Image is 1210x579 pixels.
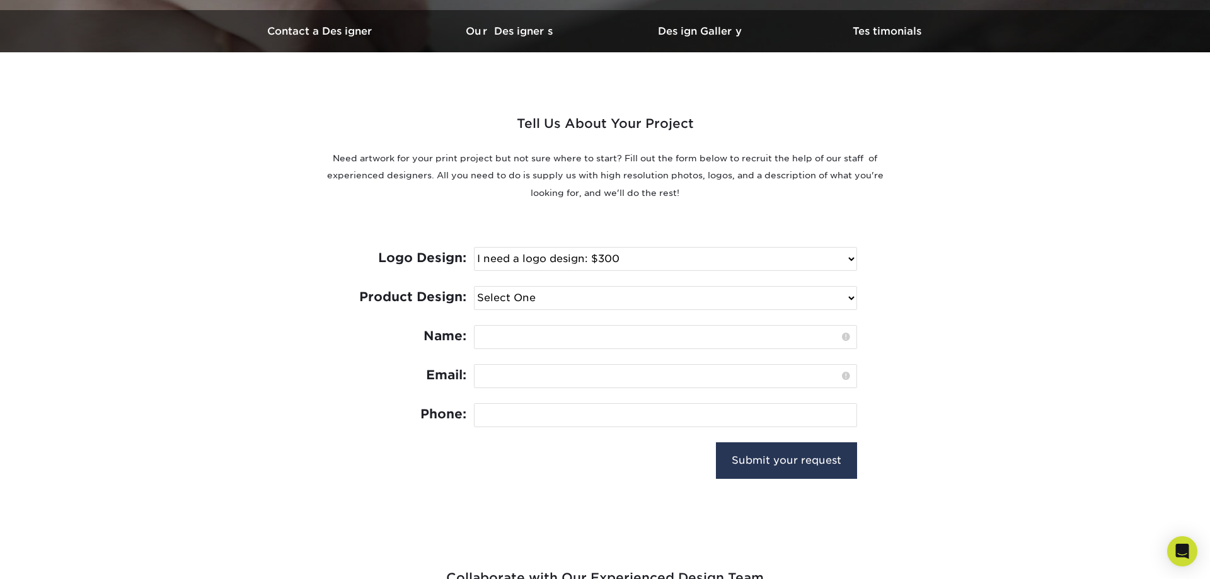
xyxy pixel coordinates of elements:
[353,403,466,425] label: Phone:
[353,325,466,347] label: Name:
[321,150,889,202] p: Need artwork for your print project but not sure where to start? Fill out the form below to recru...
[321,113,889,145] h2: Tell Us About Your Project
[227,25,416,37] h3: Contact a Designer
[716,442,857,479] input: Submit your request
[605,25,794,37] h3: Design Gallery
[227,10,416,52] a: Contact a Designer
[605,10,794,52] a: Design Gallery
[794,25,983,37] h3: Testimonials
[353,286,466,308] label: Product Design:
[416,25,605,37] h3: Our Designers
[1167,536,1197,566] div: Open Intercom Messenger
[353,247,466,269] label: Logo Design:
[353,364,466,386] label: Email:
[416,10,605,52] a: Our Designers
[353,442,522,486] iframe: reCAPTCHA
[794,10,983,52] a: Testimonials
